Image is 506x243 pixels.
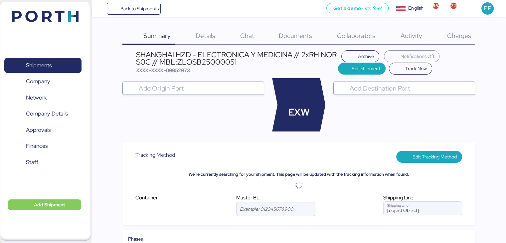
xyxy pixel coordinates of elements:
[400,52,434,60] span: Notifications Off
[447,31,471,40] span: Charges
[135,194,158,201] span: Container
[95,3,107,14] button: Menu
[137,84,261,92] input: Add Origin Port
[8,199,81,210] button: Add Shipment
[136,51,338,66] div: SHANGHAI HZD - ELECTRONICA Y MEDICINA // 2xRH NOR S0C // MBL:ZLOSB25000051
[240,31,254,40] span: Chat
[237,202,315,216] input: Example: 012345678900
[338,63,386,75] button: Edit shipment
[4,122,82,138] a: Approvals
[341,50,379,62] button: Archive
[143,31,171,40] span: Summary
[408,5,423,12] div: English
[348,84,472,92] input: Add Destination Port
[288,105,310,120] span: EXW
[107,3,161,15] a: Back to Shipments
[384,202,462,215] input: Shipping Line
[26,77,50,86] span: Company
[34,201,65,209] span: Add Shipment
[196,31,215,40] span: Details
[401,31,422,40] span: Activity
[136,67,190,74] span: XXXX-XXXX-O0052073
[484,4,491,13] span: FP
[26,157,38,167] span: Staff
[383,194,462,201] div: Shipping Line
[405,65,427,73] span: Track Now
[127,167,471,182] div: We’re currently searching for your shipment. This page will be updated with the tracking informat...
[4,106,82,122] a: Company Details
[120,5,158,13] span: Back to Shipments
[352,65,380,73] span: Edit shipment
[337,31,376,40] span: Collaborators
[236,194,259,201] span: Master BL
[384,50,440,62] button: Notifications Off
[4,155,82,170] a: Staff
[4,74,82,89] a: Company
[358,52,374,60] span: Archive
[26,93,47,103] span: Network
[128,235,469,243] div: Phases
[26,109,68,119] span: Company Details
[389,63,432,75] button: Track Now
[26,61,52,70] span: Shipments
[26,141,48,151] span: Finances
[26,125,51,135] span: Approvals
[396,151,462,163] button: Edit Tracking Method
[4,58,82,73] a: Shipments
[4,138,82,154] a: Finances
[279,31,312,40] span: Documents
[4,90,82,106] a: Network
[413,153,457,161] span: Edit Tracking Method
[135,151,175,159] span: Tracking Method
